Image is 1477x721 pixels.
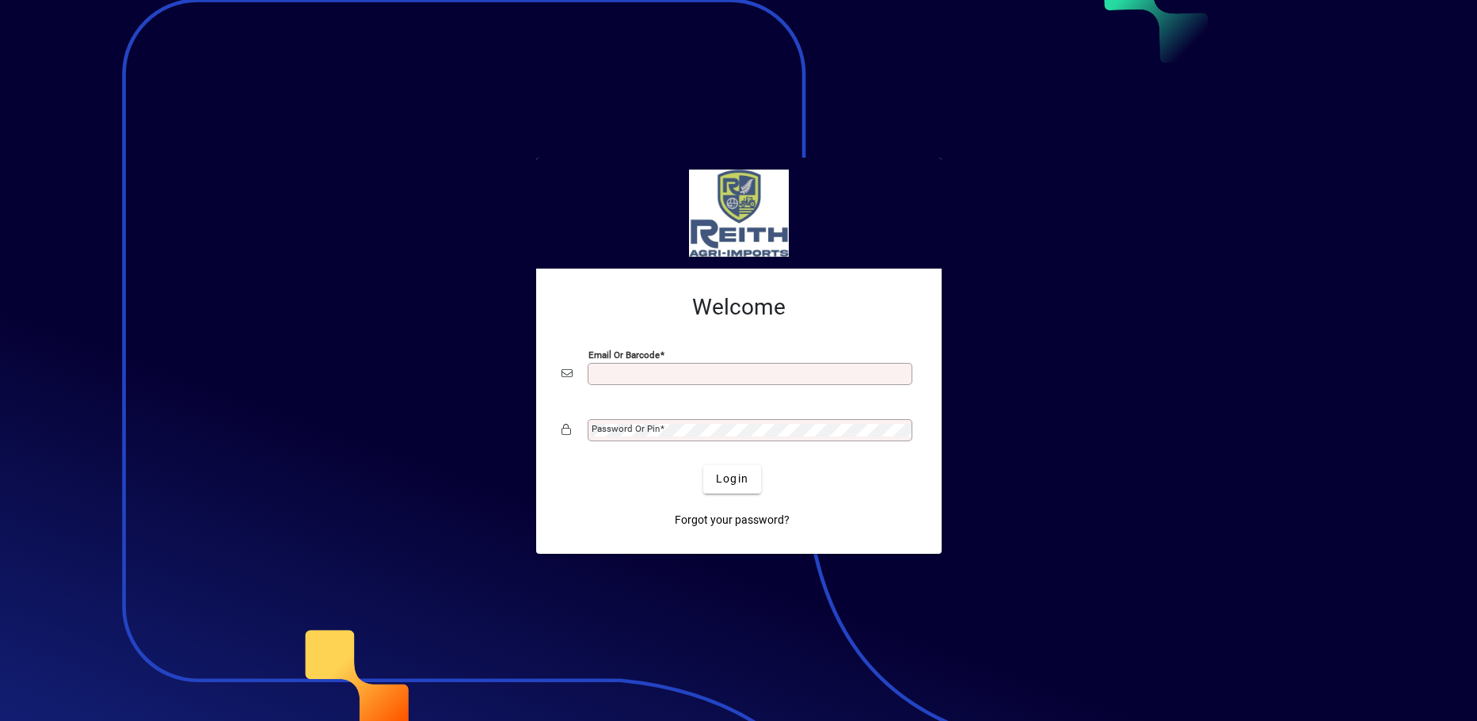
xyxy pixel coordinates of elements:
mat-label: Email or Barcode [588,349,660,360]
a: Forgot your password? [668,506,796,535]
mat-label: Password or Pin [592,423,660,434]
h2: Welcome [561,294,916,321]
button: Login [703,465,761,494]
span: Login [716,471,748,487]
span: Forgot your password? [675,512,790,528]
